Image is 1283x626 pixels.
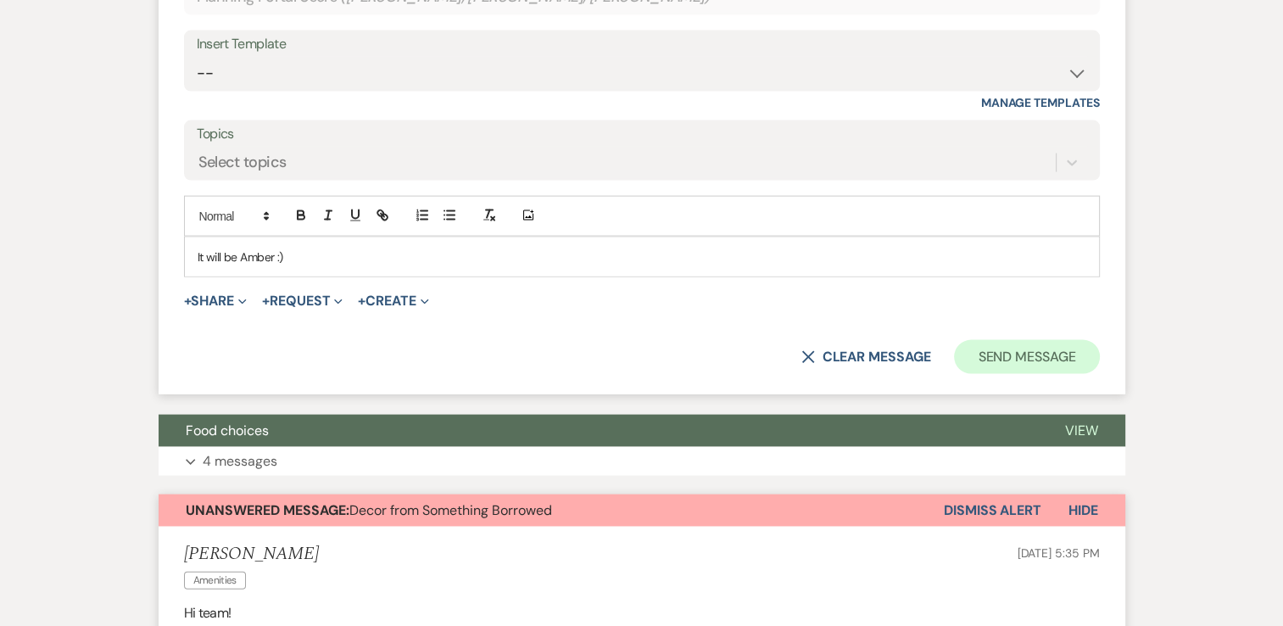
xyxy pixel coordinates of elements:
[1065,422,1098,439] span: View
[262,294,343,308] button: Request
[954,340,1099,374] button: Send Message
[184,572,246,590] span: Amenities
[1017,545,1099,561] span: [DATE] 5:35 PM
[197,32,1087,57] div: Insert Template
[801,350,930,364] button: Clear message
[262,294,270,308] span: +
[184,602,1100,624] p: Hi team!
[159,447,1125,476] button: 4 messages
[1038,415,1125,447] button: View
[198,151,287,174] div: Select topics
[1068,501,1098,519] span: Hide
[186,501,552,519] span: Decor from Something Borrowed
[197,122,1087,147] label: Topics
[184,294,248,308] button: Share
[358,294,365,308] span: +
[981,95,1100,110] a: Manage Templates
[186,501,349,519] strong: Unanswered Message:
[184,544,319,565] h5: [PERSON_NAME]
[159,415,1038,447] button: Food choices
[159,495,944,527] button: Unanswered Message:Decor from Something Borrowed
[203,450,277,472] p: 4 messages
[198,248,1086,266] p: It will be Amber :)
[184,294,192,308] span: +
[1041,495,1125,527] button: Hide
[944,495,1041,527] button: Dismiss Alert
[358,294,428,308] button: Create
[186,422,269,439] span: Food choices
